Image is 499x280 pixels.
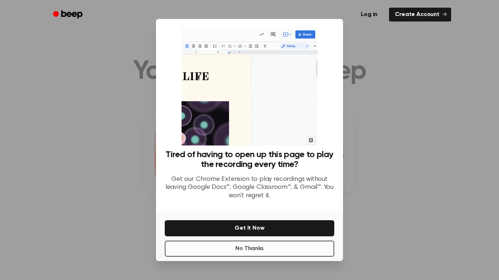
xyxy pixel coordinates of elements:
[48,8,89,22] a: Beep
[354,6,385,23] a: Log in
[389,8,451,22] a: Create Account
[165,220,334,236] button: Get It Now
[165,175,334,200] p: Get our Chrome Extension to play recordings without leaving Google Docs™, Google Classroom™, & Gm...
[165,241,334,257] button: No Thanks
[165,150,334,170] h3: Tired of having to open up this page to play the recording every time?
[182,28,317,145] img: Beep extension in action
